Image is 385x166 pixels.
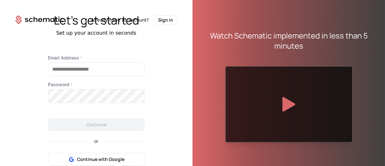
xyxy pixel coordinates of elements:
div: Watch Schematic implemented in less than 5 minutes [208,31,370,51]
span: or [89,139,103,143]
label: Email Address [48,55,145,61]
label: Password [48,81,145,88]
span: Continue with Google [77,156,124,163]
button: Continue [48,118,145,131]
button: Continue with Google [48,153,145,166]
